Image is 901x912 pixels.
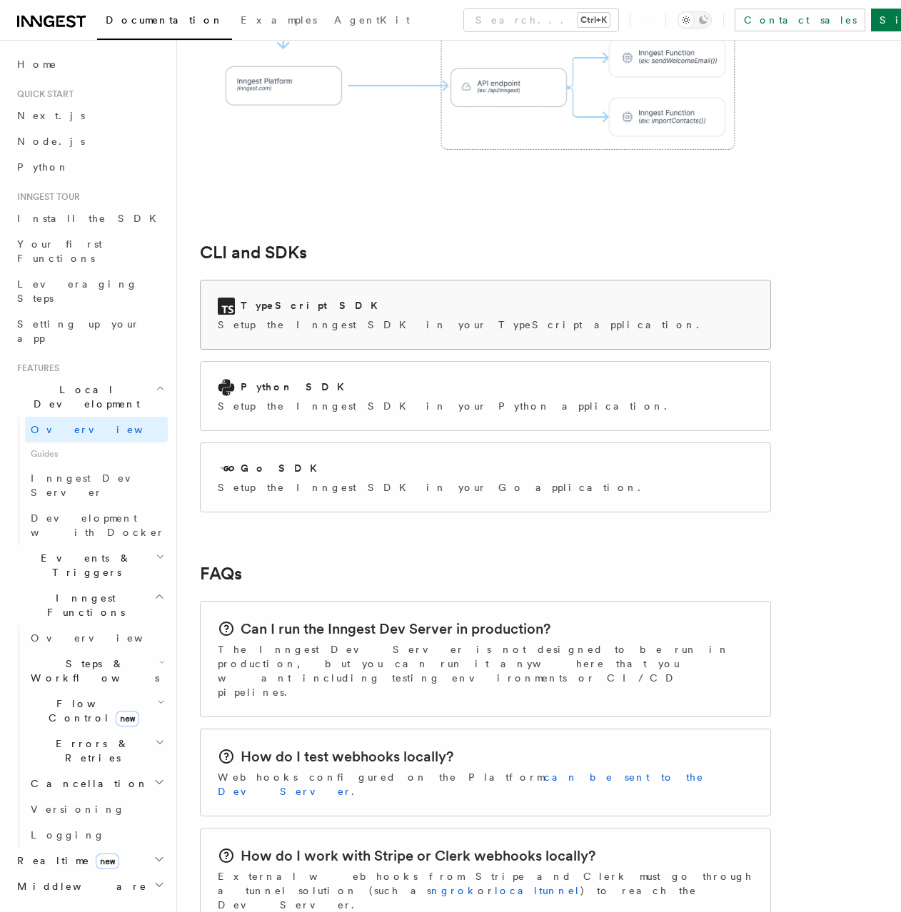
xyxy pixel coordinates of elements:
[11,206,168,231] a: Install the SDK
[11,551,156,579] span: Events & Triggers
[241,14,317,26] span: Examples
[31,512,165,538] span: Development with Docker
[96,853,119,869] span: new
[200,280,771,350] a: TypeScript SDKSetup the Inngest SDK in your TypeScript application.
[241,461,326,475] h2: Go SDK
[218,869,753,912] p: External webhooks from Stripe and Clerk must go through a tunnel solution (such as or ) to reach ...
[25,771,168,796] button: Cancellation
[17,161,69,173] span: Python
[11,625,168,848] div: Inngest Functions
[25,442,168,465] span: Guides
[17,238,102,264] span: Your first Functions
[25,736,155,765] span: Errors & Retries
[578,13,610,27] kbd: Ctrl+K
[11,873,168,899] button: Middleware
[241,746,453,766] h2: How do I test webhooks locally?
[241,619,550,639] h2: Can I run the Inngest Dev Server in production?
[97,4,232,40] a: Documentation
[11,417,168,545] div: Local Development
[31,829,105,841] span: Logging
[218,771,704,797] a: can be sent to the Dev Server
[11,154,168,180] a: Python
[11,191,80,203] span: Inngest tour
[200,564,242,584] a: FAQs
[11,591,154,619] span: Inngest Functions
[31,632,178,644] span: Overview
[464,9,618,31] button: Search...Ctrl+K
[678,11,712,29] button: Toggle dark mode
[11,103,168,128] a: Next.js
[334,14,410,26] span: AgentKit
[11,848,168,873] button: Realtimenew
[11,231,168,271] a: Your first Functions
[326,4,418,39] a: AgentKit
[11,88,74,100] span: Quick start
[218,318,708,332] p: Setup the Inngest SDK in your TypeScript application.
[106,14,223,26] span: Documentation
[11,853,119,868] span: Realtime
[17,213,165,224] span: Install the SDK
[11,585,168,625] button: Inngest Functions
[241,298,386,313] h2: TypeScript SDK
[11,311,168,351] a: Setting up your app
[17,57,57,71] span: Home
[218,399,675,413] p: Setup the Inngest SDK in your Python application.
[11,363,59,374] span: Features
[31,804,125,815] span: Versioning
[25,505,168,545] a: Development with Docker
[25,731,168,771] button: Errors & Retries
[25,691,168,731] button: Flow Controlnew
[11,545,168,585] button: Events & Triggers
[17,318,140,344] span: Setting up your app
[218,642,753,699] p: The Inngest Dev Server is not designed to be run in production, but you can run it anywhere that ...
[11,128,168,154] a: Node.js
[25,796,168,822] a: Versioning
[25,651,168,691] button: Steps & Workflows
[17,136,85,147] span: Node.js
[17,278,138,304] span: Leveraging Steps
[25,465,168,505] a: Inngest Dev Server
[241,380,353,394] h2: Python SDK
[25,625,168,651] a: Overview
[495,885,580,896] a: localtunnel
[11,879,147,893] span: Middleware
[218,480,649,495] p: Setup the Inngest SDK in your Go application.
[218,770,753,799] p: Webhooks configured on the Platform .
[11,271,168,311] a: Leveraging Steps
[25,417,168,442] a: Overview
[25,696,157,725] span: Flow Control
[116,711,139,726] span: new
[11,51,168,77] a: Home
[25,822,168,848] a: Logging
[25,657,159,685] span: Steps & Workflows
[11,382,156,411] span: Local Development
[31,424,178,435] span: Overview
[25,776,149,791] span: Cancellation
[200,361,771,431] a: Python SDKSetup the Inngest SDK in your Python application.
[431,885,478,896] a: ngrok
[735,9,865,31] a: Contact sales
[17,110,85,121] span: Next.js
[11,377,168,417] button: Local Development
[200,442,771,512] a: Go SDKSetup the Inngest SDK in your Go application.
[200,243,307,263] a: CLI and SDKs
[232,4,326,39] a: Examples
[241,846,595,866] h2: How do I work with Stripe or Clerk webhooks locally?
[31,472,153,498] span: Inngest Dev Server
